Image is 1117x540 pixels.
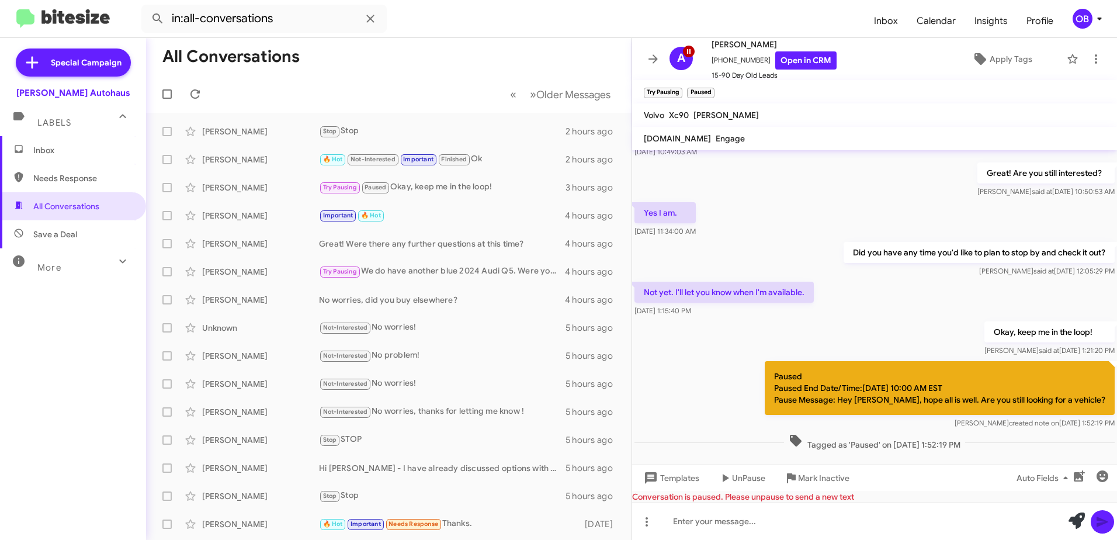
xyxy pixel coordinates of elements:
[641,468,699,489] span: Templates
[1032,187,1052,196] span: said at
[565,210,622,221] div: 4 hours ago
[677,49,685,68] span: A
[566,406,622,418] div: 5 hours ago
[33,200,99,212] span: All Conversations
[202,182,319,193] div: [PERSON_NAME]
[1033,266,1054,275] span: said at
[775,468,859,489] button: Mark Inactive
[634,282,814,303] p: Not yet. I'll let you know when I'm available.
[566,490,622,502] div: 5 hours ago
[765,361,1115,415] p: Paused Paused End Date/Time:[DATE] 10:00 AM EST Pause Message: Hey [PERSON_NAME], hope all is wel...
[323,212,353,219] span: Important
[16,87,130,99] div: [PERSON_NAME] Autohaus
[504,82,618,106] nav: Page navigation example
[319,238,565,250] div: Great! Were there any further questions at this time?
[202,266,319,278] div: [PERSON_NAME]
[907,4,965,38] a: Calendar
[644,133,711,144] span: [DOMAIN_NAME]
[1017,468,1073,489] span: Auto Fields
[323,324,368,331] span: Not-Interested
[634,147,697,156] span: [DATE] 10:49:03 AM
[732,468,765,489] span: UnPause
[1073,9,1092,29] div: OB
[977,162,1115,184] p: Great! Are you still interested?
[319,433,566,446] div: STOP
[33,144,133,156] span: Inbox
[530,87,536,102] span: »
[319,294,565,306] div: No worries, did you buy elsewhere?
[323,436,337,444] span: Stop
[634,306,691,315] span: [DATE] 1:15:40 PM
[566,322,622,334] div: 5 hours ago
[977,187,1115,196] span: [PERSON_NAME] [DATE] 10:50:53 AM
[319,405,566,418] div: No worries, thanks for letting me know !
[566,126,622,137] div: 2 hours ago
[33,229,77,240] span: Save a Deal
[33,172,133,184] span: Needs Response
[323,408,368,416] span: Not-Interested
[669,110,689,120] span: Xc90
[351,520,381,528] span: Important
[323,492,337,500] span: Stop
[323,184,357,191] span: Try Pausing
[510,87,516,102] span: «
[965,4,1017,38] a: Insights
[323,155,343,163] span: 🔥 Hot
[979,266,1115,275] span: [PERSON_NAME] [DATE] 12:05:29 PM
[1017,4,1063,38] span: Profile
[565,266,622,278] div: 4 hours ago
[319,489,566,503] div: Stop
[403,155,433,163] span: Important
[141,5,387,33] input: Search
[565,294,622,306] div: 4 hours ago
[644,88,682,98] small: Try Pausing
[202,238,319,250] div: [PERSON_NAME]
[566,182,622,193] div: 3 hours ago
[634,227,696,236] span: [DATE] 11:34:00 AM
[580,518,622,530] div: [DATE]
[1039,346,1059,355] span: said at
[202,322,319,334] div: Unknown
[503,82,523,106] button: Previous
[319,265,565,278] div: We do have another blue 2024 Audi Q5. Were you only looking at the 2025?
[565,238,622,250] div: 4 hours ago
[51,57,122,68] span: Special Campaign
[323,127,337,135] span: Stop
[566,434,622,446] div: 5 hours ago
[319,181,566,194] div: Okay, keep me in the loop!
[536,88,610,101] span: Older Messages
[319,349,566,362] div: No problem!
[523,82,618,106] button: Next
[1009,418,1059,427] span: created note on
[566,154,622,165] div: 2 hours ago
[984,346,1115,355] span: [PERSON_NAME] [DATE] 1:21:20 PM
[202,462,319,474] div: [PERSON_NAME]
[942,49,1061,70] button: Apply Tags
[687,88,714,98] small: Paused
[202,378,319,390] div: [PERSON_NAME]
[162,47,300,66] h1: All Conversations
[202,210,319,221] div: [PERSON_NAME]
[319,462,566,474] div: Hi [PERSON_NAME] - I have already discussed options with a sales associate and have decided to st...
[365,184,386,191] span: Paused
[632,468,709,489] button: Templates
[388,520,438,528] span: Needs Response
[566,378,622,390] div: 5 hours ago
[202,406,319,418] div: [PERSON_NAME]
[323,268,357,275] span: Try Pausing
[16,49,131,77] a: Special Campaign
[566,350,622,362] div: 5 hours ago
[202,154,319,165] div: [PERSON_NAME]
[984,321,1115,342] p: Okay, keep me in the loop!
[865,4,907,38] span: Inbox
[712,51,837,70] span: [PHONE_NUMBER]
[319,153,566,166] div: Ok
[990,49,1032,70] span: Apply Tags
[709,468,775,489] button: UnPause
[202,126,319,137] div: [PERSON_NAME]
[775,51,837,70] a: Open in CRM
[632,491,1117,503] div: Conversation is paused. Please unpause to send a new text
[644,110,664,120] span: Volvo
